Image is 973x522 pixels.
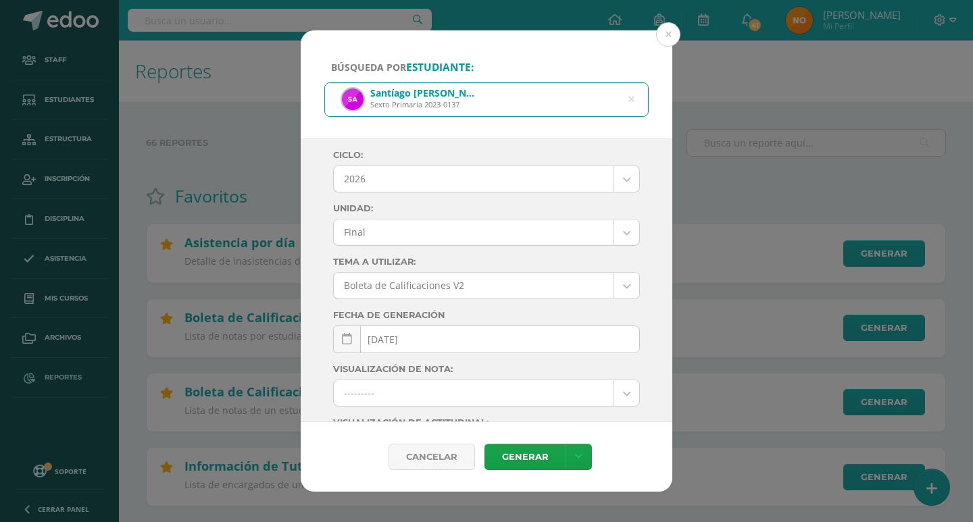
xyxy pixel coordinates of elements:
div: Cancelar [389,444,475,470]
label: Fecha de generación [333,310,640,320]
input: Fecha de generación [334,326,639,353]
span: --------- [344,380,603,406]
a: 2026 [334,166,639,192]
a: Generar [484,444,566,470]
input: ej. Nicholas Alekzander, etc. [325,83,648,116]
img: aa97600feb3ca18b25b576afa35cf2b5.png [342,88,364,110]
label: Visualización de actitudinal: [333,417,640,427]
button: Close (Esc) [656,22,680,47]
a: --------- [334,380,639,406]
label: Unidad: [333,203,640,213]
label: Ciclo: [333,150,640,160]
strong: estudiante: [406,60,474,74]
a: Final [334,219,639,245]
div: Sexto Primaria 2023-0137 [370,99,475,109]
div: Santíago [PERSON_NAME] [370,86,475,99]
label: Tema a Utilizar: [333,257,640,267]
a: Boleta de Calificaciones V2 [334,273,639,298]
span: Boleta de Calificaciones V2 [344,273,603,298]
label: Visualización de nota: [333,364,640,374]
span: Final [344,219,603,245]
span: Búsqueda por [331,61,474,74]
span: 2026 [344,166,603,192]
